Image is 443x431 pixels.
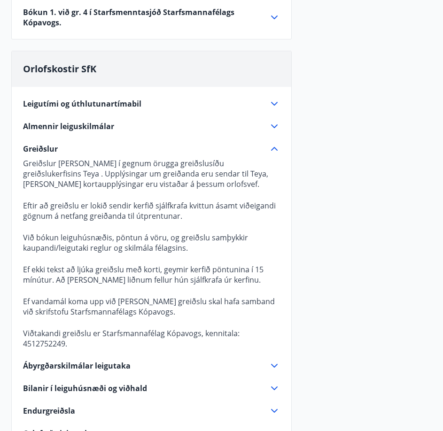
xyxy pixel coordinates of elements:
[23,383,280,394] div: Bilanir í leiguhúsnæði og viðhald
[23,264,280,285] p: Ef ekki tekst að ljúka greiðslu með korti, geymir kerfið pöntunina í 15 mínútur. Að [PERSON_NAME]...
[23,99,141,109] span: Leigutími og úthlutunartímabil
[23,144,58,154] span: Greiðslur
[23,406,75,416] span: Endurgreiðsla
[23,143,280,154] div: Greiðslur
[23,383,147,393] span: Bilanir í leiguhúsnæði og viðhald
[23,360,280,371] div: Ábyrgðarskilmálar leigutaka
[23,121,280,132] div: Almennir leiguskilmálar
[23,7,280,28] div: Bókun 1. við gr. 4 í Starfsmenntasjóð Starfsmannafélags Kópavogs.
[23,98,280,109] div: Leigutími og úthlutunartímabil
[23,361,131,371] span: Ábyrgðarskilmálar leigutaka
[23,154,280,349] div: Greiðslur
[23,296,280,317] p: Ef vandamál koma upp við [PERSON_NAME] greiðslu skal hafa samband við skrifstofu Starfsmannafélag...
[23,158,280,189] p: Greiðslur [PERSON_NAME] í gegnum örugga greiðslusíðu greiðslukerfisins Teya . Upplýsingar um grei...
[23,62,96,75] span: Orlofskostir SfK
[23,121,114,131] span: Almennir leiguskilmálar
[23,328,280,349] p: Viðtakandi greiðslu er Starfsmannafélag Kópavogs, kennitala: 4512752249.
[23,232,280,253] p: Við bókun leiguhúsnæðis, pöntun á vöru, og greiðslu samþykkir kaupandi/leigutaki reglur og skilmá...
[23,7,257,28] span: Bókun 1. við gr. 4 í Starfsmenntasjóð Starfsmannafélags Kópavogs.
[23,405,280,416] div: Endurgreiðsla
[23,200,280,221] p: Eftir að greiðslu er lokið sendir kerfið sjálfkrafa kvittun ásamt viðeigandi gögnum á netfang gre...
